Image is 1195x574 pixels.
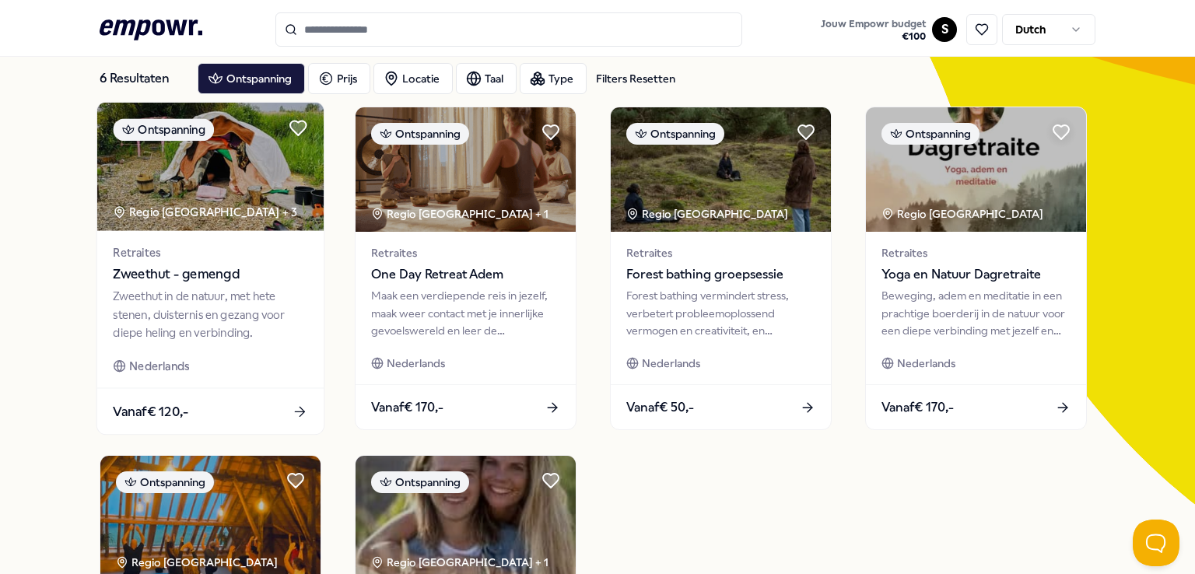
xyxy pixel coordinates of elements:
span: Vanaf € 120,- [113,401,188,422]
span: Nederlands [387,355,445,372]
div: Regio [GEOGRAPHIC_DATA] + 1 [371,554,548,571]
div: Maak een verdiepende reis in jezelf, maak weer contact met je innerlijke gevoelswereld en leer de... [371,287,560,339]
button: Prijs [308,63,370,94]
div: Regio [GEOGRAPHIC_DATA] [116,554,280,571]
button: Type [520,63,587,94]
span: One Day Retreat Adem [371,264,560,285]
a: package imageOntspanningRegio [GEOGRAPHIC_DATA] + 3RetraitesZweethut - gemengdZweethut in de natu... [96,102,325,436]
button: Jouw Empowr budget€100 [818,15,929,46]
img: package image [611,107,831,232]
div: Forest bathing vermindert stress, verbetert probleemoplossend vermogen en creativiteit, en bevord... [626,287,815,339]
div: Regio [GEOGRAPHIC_DATA] + 1 [371,205,548,222]
a: package imageOntspanningRegio [GEOGRAPHIC_DATA] RetraitesForest bathing groepsessieForest bathing... [610,107,832,430]
div: Filters Resetten [596,70,675,87]
div: Beweging, adem en meditatie in een prachtige boerderij in de natuur voor een diepe verbinding met... [881,287,1071,339]
img: package image [866,107,1086,232]
span: Nederlands [642,355,700,372]
input: Search for products, categories or subcategories [275,12,742,47]
a: package imageOntspanningRegio [GEOGRAPHIC_DATA] + 1RetraitesOne Day Retreat AdemMaak een verdiepe... [355,107,576,430]
span: Forest bathing groepsessie [626,264,815,285]
a: Jouw Empowr budget€100 [815,13,932,46]
button: Locatie [373,63,453,94]
span: Retraites [371,244,560,261]
div: Ontspanning [371,123,469,145]
a: package imageOntspanningRegio [GEOGRAPHIC_DATA] RetraitesYoga en Natuur DagretraiteBeweging, adem... [865,107,1087,430]
span: Jouw Empowr budget [821,18,926,30]
div: Ontspanning [371,471,469,493]
div: 6 Resultaten [100,63,185,94]
span: Nederlands [129,357,189,375]
img: package image [97,103,324,231]
span: € 100 [821,30,926,43]
span: Nederlands [897,355,955,372]
img: package image [356,107,576,232]
div: Ontspanning [881,123,979,145]
button: Ontspanning [198,63,305,94]
span: Retraites [881,244,1071,261]
div: Regio [GEOGRAPHIC_DATA] [881,205,1046,222]
div: Ontspanning [626,123,724,145]
div: Ontspanning [116,471,214,493]
div: Regio [GEOGRAPHIC_DATA] [626,205,790,222]
span: Retraites [626,244,815,261]
button: S [932,17,957,42]
div: Ontspanning [113,118,214,141]
span: Vanaf € 170,- [371,397,443,418]
span: Zweethut - gemengd [113,264,307,285]
button: Taal [456,63,517,94]
iframe: Help Scout Beacon - Open [1133,520,1179,566]
span: Retraites [113,243,307,261]
span: Yoga en Natuur Dagretraite [881,264,1071,285]
span: Vanaf € 170,- [881,397,954,418]
div: Zweethut in de natuur, met hete stenen, duisternis en gezang voor diepe heling en verbinding. [113,288,307,341]
div: Regio [GEOGRAPHIC_DATA] + 3 [113,203,297,221]
span: Vanaf € 50,- [626,397,694,418]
